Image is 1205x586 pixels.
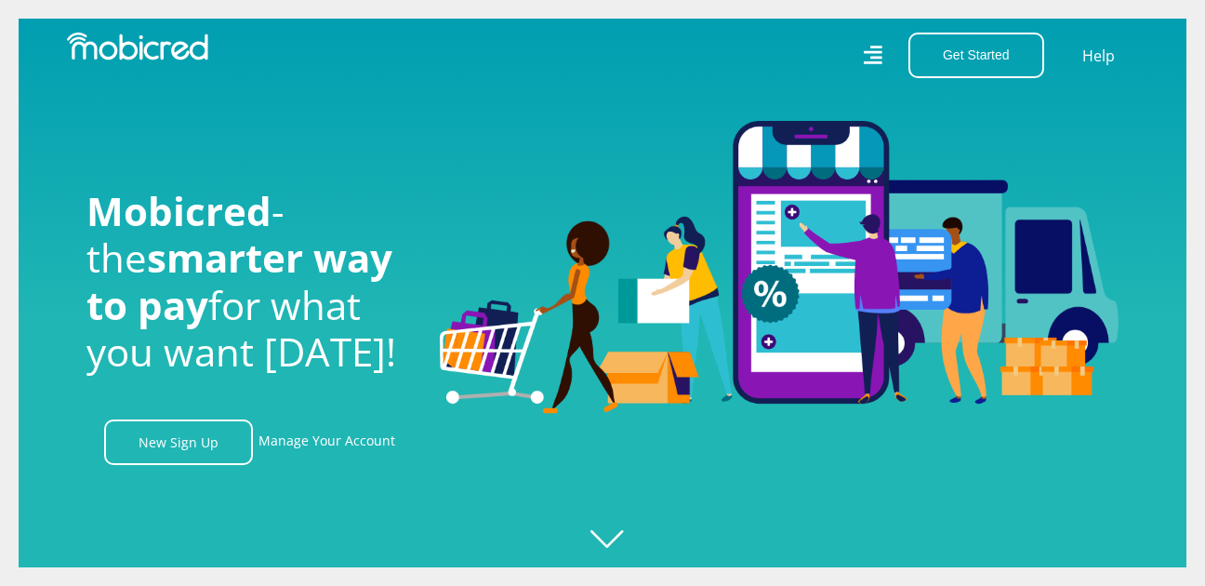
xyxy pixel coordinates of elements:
[86,184,271,237] span: Mobicred
[67,33,208,60] img: Mobicred
[258,420,395,465] a: Manage Your Account
[86,188,412,376] h1: - the for what you want [DATE]!
[440,121,1119,415] img: Welcome to Mobicred
[86,231,392,330] span: smarter way to pay
[1081,44,1116,68] a: Help
[908,33,1044,78] button: Get Started
[104,420,253,465] a: New Sign Up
